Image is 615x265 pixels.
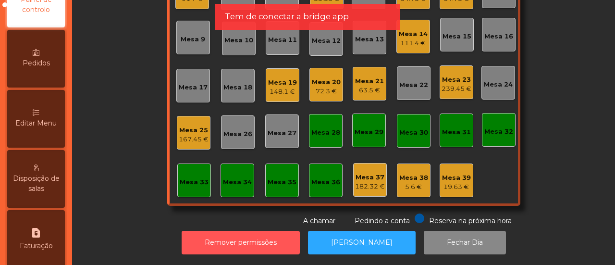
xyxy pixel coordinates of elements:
div: Mesa 20 [312,77,341,87]
div: Mesa 28 [311,128,340,138]
div: Mesa 19 [268,78,297,88]
div: Mesa 39 [442,173,471,183]
div: Mesa 22 [399,80,428,90]
div: Mesa 30 [399,128,428,138]
div: Mesa 14 [399,29,428,39]
div: 111.4 € [399,38,428,48]
div: Mesa 23 [442,75,471,85]
div: 239.45 € [442,84,471,94]
div: Mesa 34 [223,177,252,187]
div: Mesa 29 [355,127,383,137]
span: Pedindo a conta [355,216,410,225]
div: Mesa 21 [355,76,384,86]
div: Mesa 38 [399,173,428,183]
div: 72.3 € [312,87,341,96]
div: 148.1 € [268,87,297,97]
div: Mesa 9 [181,35,205,44]
button: Fechar Dia [424,231,506,254]
div: Mesa 12 [312,36,341,46]
div: 63.5 € [355,86,384,95]
div: Mesa 27 [268,128,296,138]
span: Pedidos [23,58,50,68]
div: Mesa 32 [484,127,513,137]
div: 167.45 € [179,135,209,144]
i: request_page [30,227,42,239]
div: 5.6 € [399,182,428,192]
div: Mesa 25 [179,126,209,135]
div: 182.32 € [355,182,385,191]
div: Mesa 36 [311,177,340,187]
div: Mesa 26 [223,129,252,139]
div: Mesa 10 [224,36,253,45]
div: Mesa 17 [179,83,208,92]
span: Editar Menu [15,118,57,128]
div: Mesa 13 [355,35,384,44]
div: Mesa 33 [180,177,209,187]
div: 19.63 € [442,182,471,192]
div: Mesa 37 [355,173,385,182]
span: Faturação [20,241,53,251]
div: Mesa 24 [484,80,513,89]
span: Tem de conectar a bridge app [225,11,349,23]
div: Mesa 35 [268,177,296,187]
div: Mesa 11 [268,35,297,45]
div: Mesa 16 [484,32,513,41]
div: Mesa 15 [443,32,471,41]
div: Mesa 18 [223,83,252,92]
button: Remover permissões [182,231,300,254]
button: [PERSON_NAME] [308,231,416,254]
div: Mesa 31 [442,127,471,137]
span: Reserva na próxima hora [429,216,512,225]
span: A chamar [303,216,335,225]
span: Disposição de salas [10,174,62,194]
